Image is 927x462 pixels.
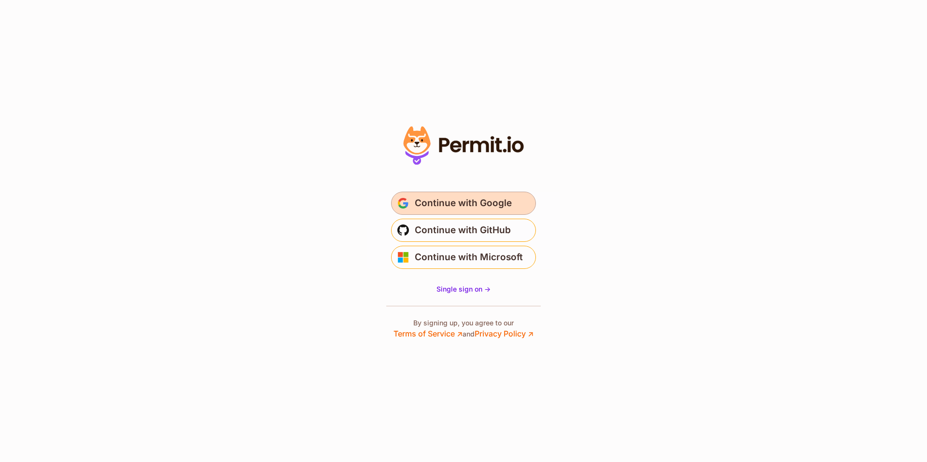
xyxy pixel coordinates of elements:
span: Continue with Google [415,196,512,211]
button: Continue with Microsoft [391,246,536,269]
p: By signing up, you agree to our and [393,318,534,339]
button: Continue with Google [391,192,536,215]
a: Privacy Policy ↗ [475,329,534,338]
a: Single sign on -> [436,284,491,294]
span: Continue with Microsoft [415,250,523,265]
a: Terms of Service ↗ [393,329,463,338]
span: Continue with GitHub [415,223,511,238]
button: Continue with GitHub [391,219,536,242]
span: Single sign on -> [436,285,491,293]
